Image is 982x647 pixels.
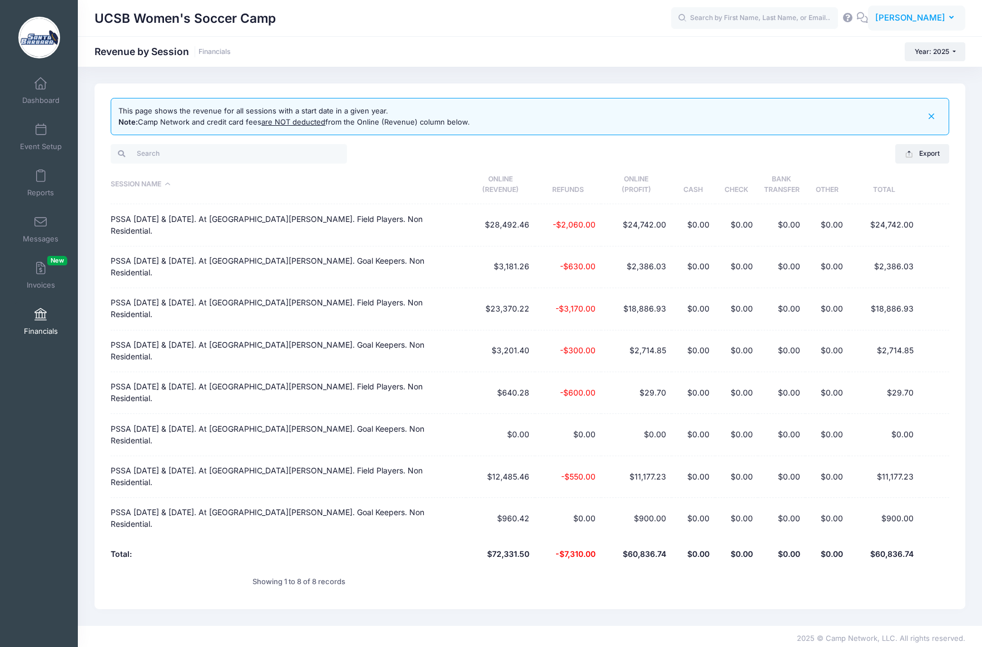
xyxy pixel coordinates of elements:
[23,234,58,244] span: Messages
[805,498,849,539] td: $0.00
[805,288,849,330] td: $0.00
[601,330,672,372] td: $2,714.85
[535,498,601,539] td: $0.00
[466,414,535,456] td: $0.00
[758,246,805,288] td: $0.00
[805,246,849,288] td: $0.00
[715,165,758,205] th: Check: activate to sort column ascending
[849,372,919,414] td: $29.70
[535,372,601,414] td: -$600.00
[535,456,601,498] td: -$550.00
[111,330,466,372] td: PSSA [DATE] & [DATE]. At [GEOGRAPHIC_DATA][PERSON_NAME]. Goal Keepers. Non Residential.
[849,456,919,498] td: $11,177.23
[466,456,535,498] td: $12,485.46
[535,540,601,569] th: -$7,310.00
[805,456,849,498] td: $0.00
[805,330,849,372] td: $0.00
[27,280,55,290] span: Invoices
[797,634,965,643] span: 2025 © Camp Network, LLC. All rights reserved.
[601,204,672,246] td: $24,742.00
[111,498,466,539] td: PSSA [DATE] & [DATE]. At [GEOGRAPHIC_DATA][PERSON_NAME]. Goal Keepers. Non Residential.
[111,414,466,456] td: PSSA [DATE] & [DATE]. At [GEOGRAPHIC_DATA][PERSON_NAME]. Goal Keepers. Non Residential.
[601,456,672,498] td: $11,177.23
[715,414,758,456] td: $0.00
[805,414,849,456] td: $0.00
[20,142,62,151] span: Event Setup
[111,165,466,205] th: Session Name: activate to sort column descending
[805,540,849,569] th: $0.00
[18,17,60,58] img: UCSB Women's Soccer Camp
[672,540,715,569] th: $0.00
[14,164,67,203] a: Reports
[715,246,758,288] td: $0.00
[849,540,919,569] th: $60,836.74
[535,165,601,205] th: Refunds: activate to sort column ascending
[672,204,715,246] td: $0.00
[535,288,601,330] td: -$3,170.00
[47,256,67,265] span: New
[535,204,601,246] td: -$2,060.00
[758,330,805,372] td: $0.00
[14,117,67,156] a: Event Setup
[466,246,535,288] td: $3,181.26
[252,569,345,595] div: Showing 1 to 8 of 8 records
[849,414,919,456] td: $0.00
[915,47,949,56] span: Year: 2025
[111,540,466,569] th: Total:
[118,117,138,126] b: Note:
[895,144,949,163] button: Export
[671,7,838,29] input: Search by First Name, Last Name, or Email...
[111,456,466,498] td: PSSA [DATE] & [DATE]. At [GEOGRAPHIC_DATA][PERSON_NAME]. Field Players. Non Residential.
[601,372,672,414] td: $29.70
[14,302,67,341] a: Financials
[672,246,715,288] td: $0.00
[199,48,231,56] a: Financials
[758,372,805,414] td: $0.00
[14,210,67,249] a: Messages
[868,6,965,31] button: [PERSON_NAME]
[715,372,758,414] td: $0.00
[672,330,715,372] td: $0.00
[875,12,945,24] span: [PERSON_NAME]
[535,246,601,288] td: -$630.00
[261,117,325,126] u: are NOT deducted
[849,246,919,288] td: $2,386.03
[758,288,805,330] td: $0.00
[111,288,466,330] td: PSSA [DATE] & [DATE]. At [GEOGRAPHIC_DATA][PERSON_NAME]. Field Players. Non Residential.
[905,42,965,61] button: Year: 2025
[849,204,919,246] td: $24,742.00
[758,540,805,569] th: $0.00
[466,165,535,205] th: Online(Revenue): activate to sort column ascending
[601,165,672,205] th: Online(Profit): activate to sort column ascending
[111,246,466,288] td: PSSA [DATE] & [DATE]. At [GEOGRAPHIC_DATA][PERSON_NAME]. Goal Keepers. Non Residential.
[805,204,849,246] td: $0.00
[715,540,758,569] th: $0.00
[14,256,67,295] a: InvoicesNew
[672,288,715,330] td: $0.00
[535,414,601,456] td: $0.00
[466,372,535,414] td: $640.28
[715,330,758,372] td: $0.00
[758,165,805,205] th: BankTransfer: activate to sort column ascending
[715,204,758,246] td: $0.00
[27,188,54,197] span: Reports
[601,498,672,539] td: $900.00
[111,372,466,414] td: PSSA [DATE] & [DATE]. At [GEOGRAPHIC_DATA][PERSON_NAME]. Field Players. Non Residential.
[111,144,347,163] input: Search
[672,372,715,414] td: $0.00
[466,288,535,330] td: $23,370.22
[715,288,758,330] td: $0.00
[601,246,672,288] td: $2,386.03
[111,204,466,246] td: PSSA [DATE] & [DATE]. At [GEOGRAPHIC_DATA][PERSON_NAME]. Field Players. Non Residential.
[466,204,535,246] td: $28,492.46
[466,540,535,569] th: $72,331.50
[849,498,919,539] td: $900.00
[805,372,849,414] td: $0.00
[601,288,672,330] td: $18,886.93
[601,414,672,456] td: $0.00
[849,165,919,205] th: Total: activate to sort column ascending
[849,288,919,330] td: $18,886.93
[758,498,805,539] td: $0.00
[672,498,715,539] td: $0.00
[24,327,58,336] span: Financials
